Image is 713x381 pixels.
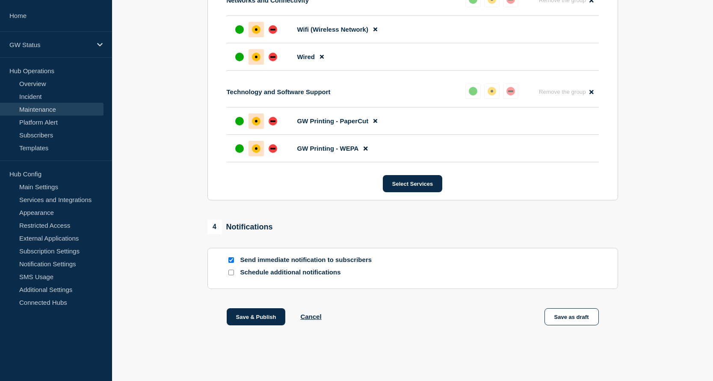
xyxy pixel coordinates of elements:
span: Wifi (Wireless Network) [297,26,368,33]
button: down [503,83,518,99]
div: up [235,53,244,61]
button: affected [484,83,500,99]
span: Remove the group [539,89,586,95]
p: Schedule additional notifications [240,268,377,277]
div: affected [252,53,260,61]
p: GW Status [9,41,92,48]
button: Save as draft [544,308,599,325]
div: down [269,144,277,153]
div: up [469,87,477,95]
div: up [235,117,244,125]
div: Notifications [207,220,273,234]
input: Send immediate notification to subscribers [228,257,234,263]
div: up [235,25,244,34]
div: affected [252,144,260,153]
div: down [269,53,277,61]
button: Save & Publish [227,308,286,325]
div: down [269,117,277,125]
button: Select Services [383,175,442,192]
button: Cancel [300,313,321,320]
div: down [269,25,277,34]
button: up [465,83,481,99]
span: GW Printing - WEPA [297,145,359,152]
div: affected [488,87,496,95]
div: down [506,87,515,95]
span: Wired [297,53,315,60]
p: Send immediate notification to subscribers [240,256,377,264]
p: Technology and Software Support [227,88,331,95]
button: Remove the group [534,83,599,100]
span: GW Printing - PaperCut [297,117,369,125]
div: up [235,144,244,153]
input: Schedule additional notifications [228,270,234,275]
div: affected [252,117,260,125]
span: 4 [207,220,222,234]
div: affected [252,25,260,34]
